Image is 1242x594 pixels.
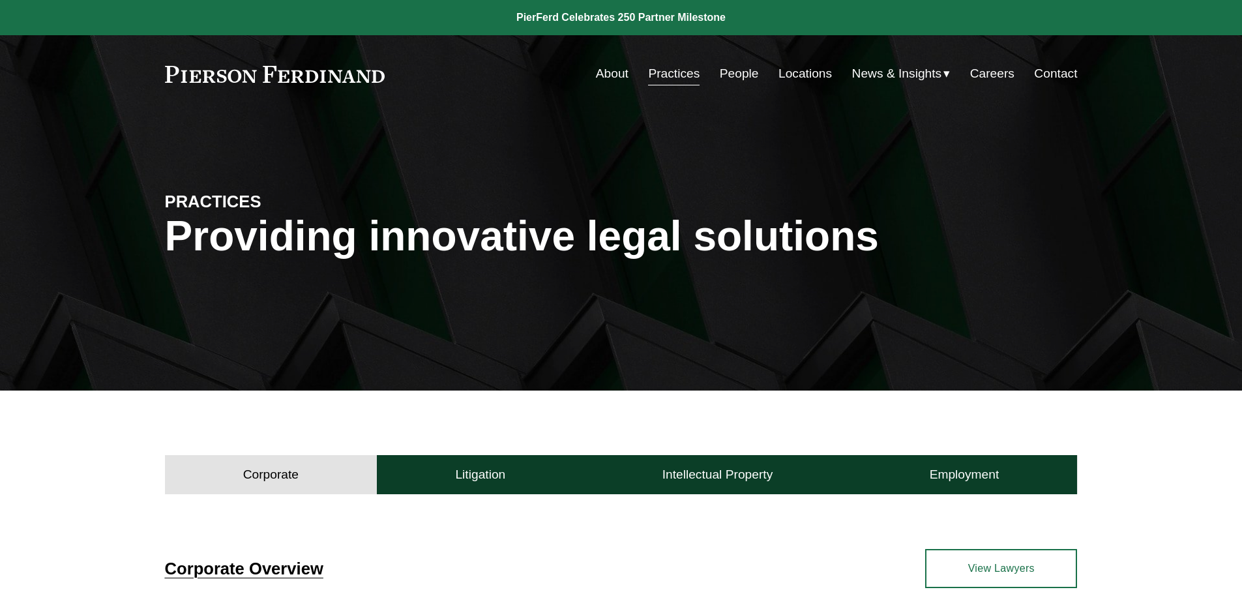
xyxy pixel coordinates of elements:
[970,61,1014,86] a: Careers
[165,191,393,212] h4: PRACTICES
[165,559,323,578] a: Corporate Overview
[925,549,1077,588] a: View Lawyers
[165,213,1078,260] h1: Providing innovative legal solutions
[596,61,628,86] a: About
[930,467,999,483] h4: Employment
[778,61,832,86] a: Locations
[852,61,951,86] a: folder dropdown
[648,61,700,86] a: Practices
[1034,61,1077,86] a: Contact
[662,467,773,483] h4: Intellectual Property
[455,467,505,483] h4: Litigation
[852,63,942,85] span: News & Insights
[720,61,759,86] a: People
[243,467,299,483] h4: Corporate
